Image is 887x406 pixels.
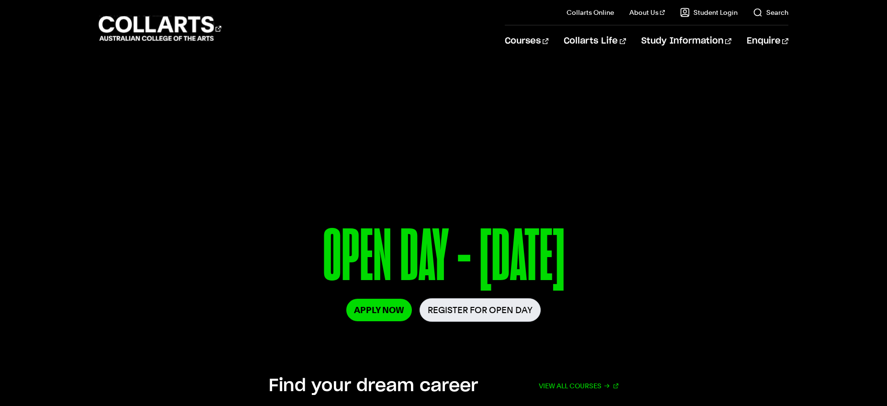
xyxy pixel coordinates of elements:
div: Go to homepage [99,15,221,42]
a: Collarts Online [567,8,614,17]
a: Register for Open Day [420,298,541,322]
a: Study Information [641,25,731,57]
a: Courses [505,25,548,57]
a: Apply Now [346,299,412,321]
a: View all courses [539,375,618,396]
p: OPEN DAY - [DATE] [174,219,713,298]
a: Student Login [680,8,738,17]
a: Enquire [747,25,788,57]
h2: Find your dream career [269,375,478,396]
a: About Us [629,8,665,17]
a: Collarts Life [564,25,625,57]
a: Search [753,8,788,17]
